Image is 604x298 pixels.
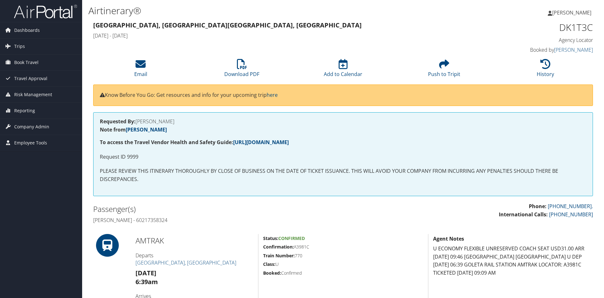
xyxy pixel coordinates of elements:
a: [GEOGRAPHIC_DATA], [GEOGRAPHIC_DATA] [136,259,236,266]
a: Email [134,62,147,78]
strong: Requested By: [100,118,136,125]
strong: Note from [100,126,167,133]
p: U ECONOMY FLEXIBLE UNRESERVED COACH SEAT USD31.00 ARR [DATE] 09:46 [GEOGRAPHIC_DATA] [GEOGRAPHIC_... [433,245,593,277]
a: [PHONE_NUMBER] [549,211,593,218]
a: History [537,62,554,78]
span: Risk Management [14,87,52,102]
h5: Confirmed [263,270,423,276]
span: Dashboards [14,22,40,38]
strong: [GEOGRAPHIC_DATA], [GEOGRAPHIC_DATA] [GEOGRAPHIC_DATA], [GEOGRAPHIC_DATA] [93,21,362,29]
h1: DK1T3C [475,21,593,34]
h4: Agency Locator [475,37,593,44]
a: [PERSON_NAME] [126,126,167,133]
h4: Booked by [475,46,593,53]
span: Travel Approval [14,71,47,86]
h4: [PERSON_NAME] - 60217358324 [93,217,338,224]
a: [PHONE_NUMBER]. [548,203,593,210]
span: Book Travel [14,55,39,70]
h5: 770 [263,253,423,259]
strong: Phone: [529,203,547,210]
strong: Class: [263,261,275,267]
img: airportal-logo.png [14,4,77,19]
strong: [DATE] [136,269,156,277]
p: Know Before You Go: Get resources and info for your upcoming trip [100,91,586,99]
a: here [267,91,278,98]
strong: Train Number: [263,253,295,259]
span: Trips [14,38,25,54]
p: Request ID 9999 [100,153,586,161]
span: Confirmed [278,235,305,241]
strong: 6:39am [136,278,158,286]
h5: A3981C [263,244,423,250]
strong: Booked: [263,270,281,276]
h4: [DATE] - [DATE] [93,32,466,39]
a: Add to Calendar [324,62,362,78]
h1: Airtinerary® [88,4,428,17]
strong: Agent Notes [433,235,464,242]
span: Company Admin [14,119,49,135]
span: Employee Tools [14,135,47,151]
h5: U [263,261,423,267]
strong: Status: [263,235,278,241]
a: [PERSON_NAME] [548,3,598,22]
h2: Passenger(s) [93,204,338,214]
strong: International Calls: [499,211,548,218]
p: PLEASE REVIEW THIS ITINERARY THOROUGHLY BY CLOSE OF BUSINESS ON THE DATE OF TICKET ISSUANCE. THIS... [100,167,586,183]
h4: Departs [136,252,253,266]
span: [PERSON_NAME] [552,9,591,16]
span: Reporting [14,103,35,119]
a: Download PDF [224,62,259,78]
h2: AMTRAK [136,235,253,246]
strong: To access the Travel Vendor Health and Safety Guide: [100,139,289,146]
a: Push to Tripit [428,62,460,78]
h4: [PERSON_NAME] [100,119,586,124]
a: [PERSON_NAME] [554,46,593,53]
a: [URL][DOMAIN_NAME] [233,139,289,146]
strong: Confirmation: [263,244,294,250]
